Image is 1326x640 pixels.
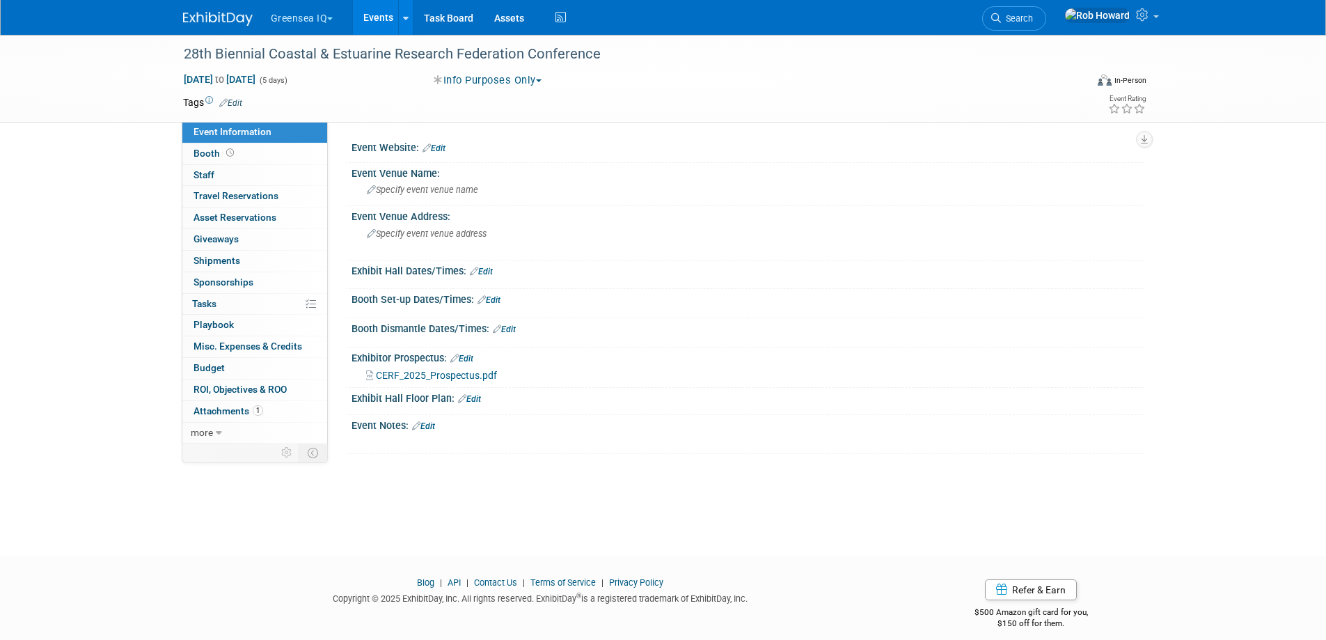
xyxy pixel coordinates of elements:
a: Travel Reservations [182,186,327,207]
a: Edit [477,295,500,305]
a: CERF_2025_Prospectus.pdf [366,370,497,381]
span: | [436,577,445,588]
div: Exhibitor Prospectus: [352,348,1144,366]
span: more [191,427,213,438]
a: Edit [219,98,242,108]
a: Contact Us [474,577,517,588]
a: Asset Reservations [182,208,327,228]
a: API [448,577,461,588]
span: ROI, Objectives & ROO [194,384,287,395]
span: | [463,577,472,588]
a: ROI, Objectives & ROO [182,380,327,400]
a: Edit [470,267,493,276]
a: Shipments [182,251,327,272]
div: Booth Set-up Dates/Times: [352,289,1144,307]
a: Attachments1 [182,401,327,422]
span: Specify event venue name [367,185,478,195]
span: (5 days) [258,76,287,85]
span: CERF_2025_Prospectus.pdf [376,370,497,381]
a: Edit [458,394,481,404]
div: Event Venue Address: [352,206,1144,224]
span: Sponsorships [194,276,253,288]
a: Edit [493,325,516,334]
span: [DATE] [DATE] [183,73,256,86]
span: to [213,74,226,85]
div: In-Person [1114,75,1146,86]
div: $500 Amazon gift card for you, [919,598,1144,630]
a: Tasks [182,294,327,315]
span: Attachments [194,405,263,416]
div: Event Format [1004,72,1147,93]
div: Booth Dismantle Dates/Times: [352,318,1144,336]
div: Event Rating [1108,95,1146,102]
a: Playbook [182,315,327,336]
a: Edit [450,354,473,364]
span: | [598,577,607,588]
div: Event Website: [352,137,1144,155]
a: Search [982,6,1046,31]
a: Privacy Policy [609,577,663,588]
span: Shipments [194,255,240,266]
span: Specify event venue address [367,228,487,239]
a: Staff [182,165,327,186]
a: more [182,423,327,444]
a: Edit [412,421,435,431]
a: Event Information [182,122,327,143]
td: Toggle Event Tabs [299,444,327,462]
span: Tasks [192,298,216,309]
button: Info Purposes Only [429,73,547,88]
span: Search [1001,13,1033,24]
span: Asset Reservations [194,212,276,223]
a: Blog [417,577,434,588]
span: | [519,577,528,588]
a: Misc. Expenses & Credits [182,336,327,357]
span: Booth not reserved yet [223,148,237,158]
span: 1 [253,405,263,416]
div: Exhibit Hall Dates/Times: [352,260,1144,279]
div: Copyright © 2025 ExhibitDay, Inc. All rights reserved. ExhibitDay is a registered trademark of Ex... [183,589,899,605]
span: Event Information [194,126,271,137]
img: ExhibitDay [183,12,253,26]
span: Giveaways [194,233,239,244]
a: Booth [182,143,327,164]
span: Travel Reservations [194,190,278,201]
span: Booth [194,148,237,159]
a: Sponsorships [182,272,327,293]
span: Playbook [194,319,234,330]
div: Event Venue Name: [352,163,1144,180]
span: Budget [194,362,225,373]
div: $150 off for them. [919,618,1144,630]
div: Event Notes: [352,415,1144,433]
sup: ® [576,592,581,600]
span: Misc. Expenses & Credits [194,341,302,352]
td: Personalize Event Tab Strip [275,444,299,462]
a: Refer & Earn [985,579,1077,600]
div: 28th Biennial Coastal & Estuarine Research Federation Conference [179,42,1065,67]
img: Rob Howard [1064,8,1130,23]
a: Budget [182,358,327,379]
td: Tags [183,95,242,109]
a: Edit [423,143,445,153]
div: Exhibit Hall Floor Plan: [352,388,1144,406]
a: Terms of Service [530,577,596,588]
img: Format-Inperson.png [1098,75,1112,86]
span: Staff [194,169,214,180]
a: Giveaways [182,229,327,250]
